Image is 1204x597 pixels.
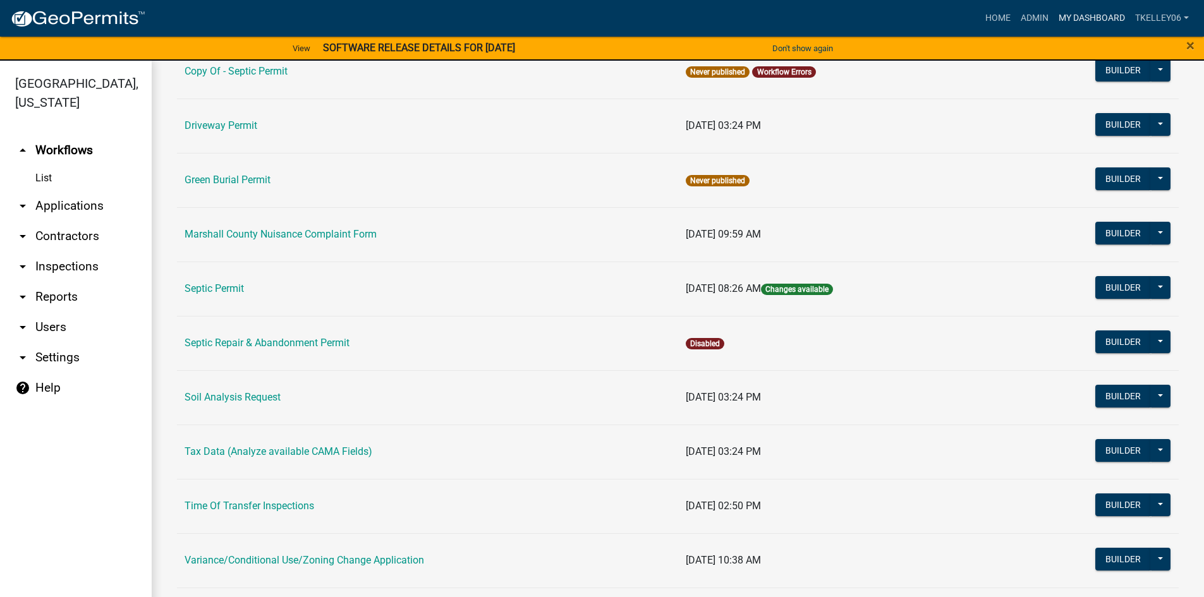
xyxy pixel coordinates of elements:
a: Copy Of - Septic Permit [185,65,288,77]
i: arrow_drop_down [15,320,30,335]
i: arrow_drop_down [15,229,30,244]
button: Builder [1095,385,1151,407]
i: arrow_drop_down [15,198,30,214]
button: Builder [1095,493,1151,516]
button: Builder [1095,222,1151,244]
span: [DATE] 08:26 AM [686,282,761,294]
button: Builder [1095,113,1151,136]
a: Tkelley06 [1130,6,1194,30]
button: Close [1186,38,1195,53]
a: Tax Data (Analyze available CAMA Fields) [185,445,372,457]
span: Changes available [761,284,833,295]
button: Builder [1095,330,1151,353]
a: Green Burial Permit [185,174,271,186]
a: Time Of Transfer Inspections [185,500,314,512]
a: Admin [1016,6,1054,30]
span: [DATE] 02:50 PM [686,500,761,512]
a: View [288,38,315,59]
strong: SOFTWARE RELEASE DETAILS FOR [DATE] [323,42,515,54]
i: arrow_drop_down [15,289,30,305]
i: arrow_drop_up [15,143,30,158]
i: arrow_drop_down [15,259,30,274]
button: Builder [1095,59,1151,81]
span: [DATE] 03:24 PM [686,119,761,131]
button: Don't show again [767,38,838,59]
span: Never published [686,66,750,78]
a: Septic Permit [185,282,244,294]
a: Marshall County Nuisance Complaint Form [185,228,377,240]
a: Soil Analysis Request [185,391,281,403]
span: × [1186,37,1195,54]
a: My Dashboard [1054,6,1130,30]
a: Variance/Conditional Use/Zoning Change Application [185,554,424,566]
button: Builder [1095,276,1151,299]
span: [DATE] 10:38 AM [686,554,761,566]
button: Builder [1095,439,1151,462]
a: Driveway Permit [185,119,257,131]
a: Workflow Errors [757,68,812,76]
a: Home [980,6,1016,30]
a: Septic Repair & Abandonment Permit [185,337,350,349]
i: arrow_drop_down [15,350,30,365]
button: Builder [1095,548,1151,570]
button: Builder [1095,167,1151,190]
span: Never published [686,175,750,186]
span: Disabled [686,338,724,349]
span: [DATE] 03:24 PM [686,445,761,457]
span: [DATE] 03:24 PM [686,391,761,403]
i: help [15,380,30,395]
span: [DATE] 09:59 AM [686,228,761,240]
